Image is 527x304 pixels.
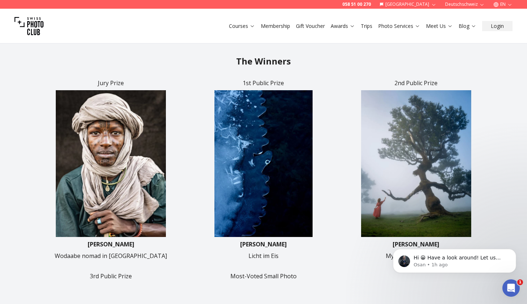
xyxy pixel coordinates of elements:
[361,22,372,30] a: Trips
[14,12,43,41] img: Swiss photo club
[296,22,325,30] a: Gift Voucher
[38,272,184,280] h4: 3rd Public Prize
[38,55,490,67] h2: The Winners
[382,234,527,284] iframe: Intercom notifications message
[293,21,328,31] button: Gift Voucher
[342,1,371,7] a: 058 51 00 270
[190,79,337,87] h4: 1st Public Prize
[88,240,134,249] p: [PERSON_NAME]
[38,79,184,87] h4: Jury Prize
[190,272,337,280] h4: Most-Voted Small Photo
[240,240,287,249] p: [PERSON_NAME]
[331,22,355,30] a: Awards
[328,21,358,31] button: Awards
[55,251,167,260] p: Wodaabe nomad in [GEOGRAPHIC_DATA]
[375,21,423,31] button: Photo Services
[258,21,293,31] button: Membership
[343,79,489,87] h4: 2nd Public Prize
[343,90,489,237] img: 2nd Public Prize
[261,22,290,30] a: Membership
[482,21,513,31] button: Login
[378,22,420,30] a: Photo Services
[358,21,375,31] button: Trips
[38,90,184,237] img: Jury Prize
[248,251,279,260] p: Licht im Eis
[190,90,337,237] img: 1st Public Prize
[456,21,479,31] button: Blog
[423,21,456,31] button: Meet Us
[502,279,520,297] iframe: Intercom live chat
[426,22,453,30] a: Meet Us
[459,22,476,30] a: Blog
[226,21,258,31] button: Courses
[517,279,523,285] span: 1
[229,22,255,30] a: Courses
